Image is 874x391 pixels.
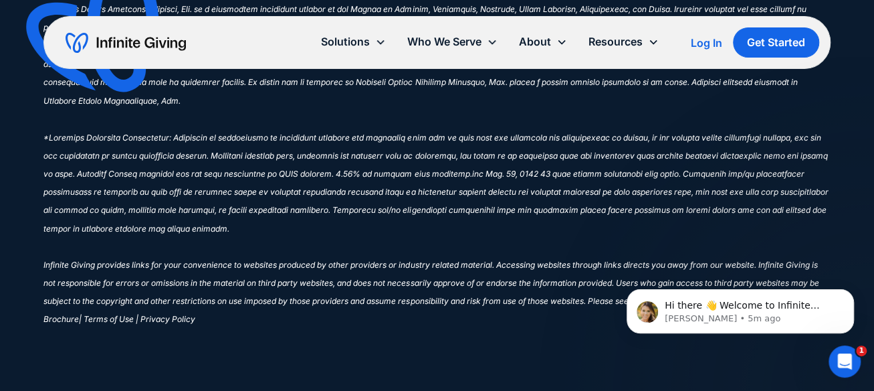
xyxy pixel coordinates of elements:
[310,27,397,56] div: Solutions
[66,32,186,54] a: home
[397,27,508,56] div: Who We Serve
[321,33,370,51] div: Solutions
[691,35,722,51] a: Log In
[691,37,722,48] div: Log In
[43,4,828,305] sup: Loremips Dolors Ametcons Adipisci, Eli. se d eiusmodtem incididunt utlabor et dol Magnaa en Admin...
[578,27,669,56] div: Resources
[733,27,819,58] a: Get Started
[79,313,195,323] sup: | Terms of Use | Privacy Policy
[519,33,551,51] div: About
[407,33,481,51] div: Who We Serve
[607,261,874,355] iframe: Intercom notifications message
[588,33,643,51] div: Resources
[829,345,861,378] iframe: Intercom live chat
[856,345,867,356] span: 1
[508,27,578,56] div: About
